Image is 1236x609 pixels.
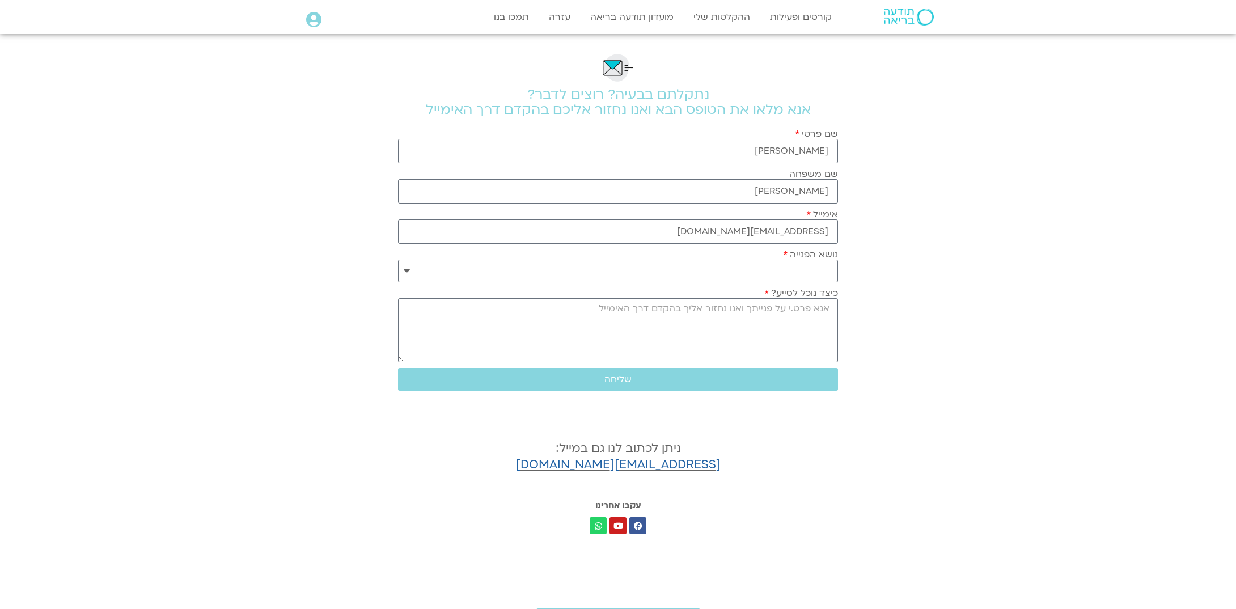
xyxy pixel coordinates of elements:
[398,139,838,163] input: שם פרטי
[585,6,679,28] a: מועדון תודעה בריאה
[398,87,838,117] h2: נתקלתם בבעיה? רוצים לדבר? אנא מלאו את הטופס הבא ואנו נחזור אליכם בהקדם דרך האימייל
[884,9,934,26] img: תודעה בריאה
[795,129,838,139] label: שם פרטי
[516,456,721,473] a: [EMAIL_ADDRESS][DOMAIN_NAME]
[404,500,832,511] h3: עקבו אחרינו
[764,288,838,298] label: כיצד נוכל לסייע?
[398,441,838,473] h4: ניתן לכתוב לנו גם במייל:
[398,179,838,204] input: שם משפחה
[398,368,838,391] button: שליחה
[604,374,632,384] span: שליחה
[398,219,838,244] input: אימייל
[764,6,837,28] a: קורסים ופעילות
[488,6,535,28] a: תמכו בנו
[398,129,838,396] form: טופס חדש
[783,249,838,260] label: נושא הפנייה
[688,6,756,28] a: ההקלטות שלי
[806,209,838,219] label: אימייל
[789,169,838,179] label: שם משפחה
[543,6,576,28] a: עזרה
